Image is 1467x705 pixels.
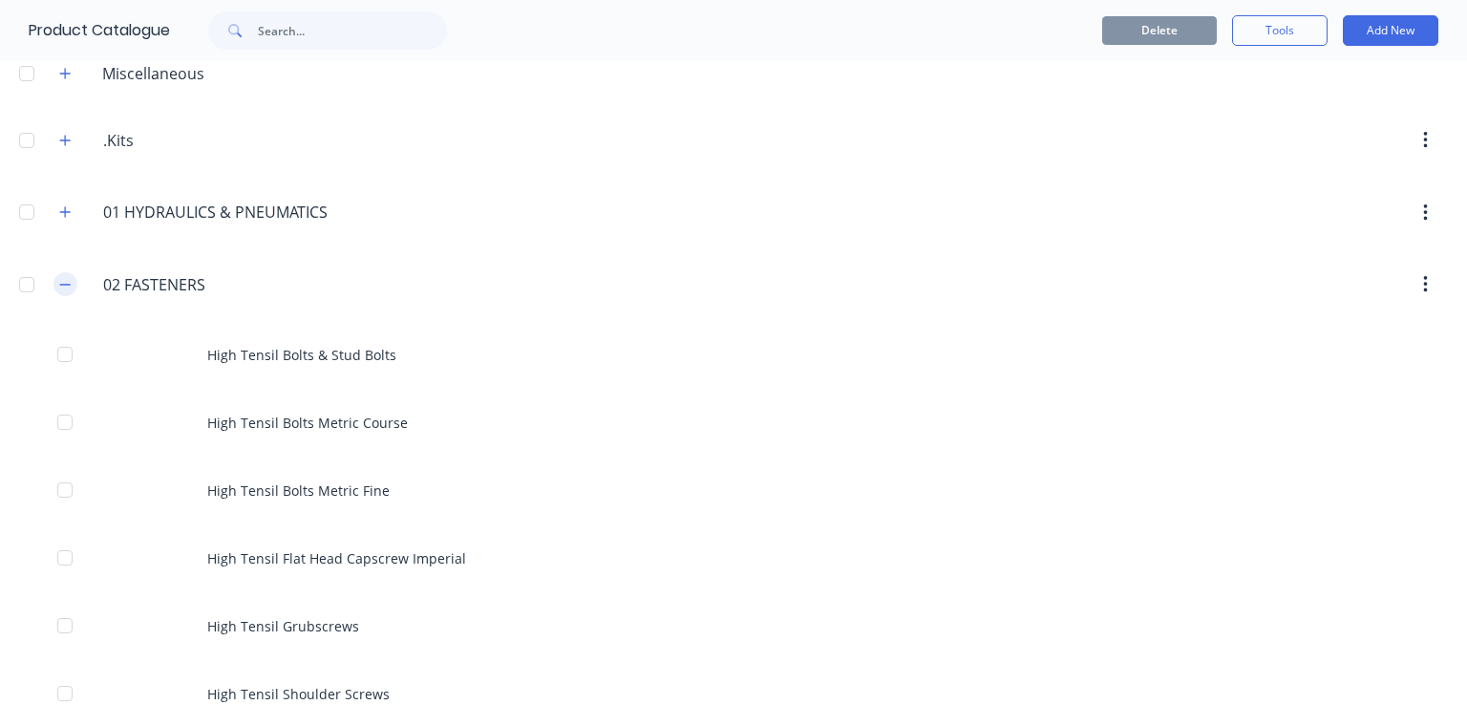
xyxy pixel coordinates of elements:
input: Search... [258,11,447,50]
button: Tools [1232,15,1328,46]
div: Miscellaneous [87,62,220,85]
input: Enter category name [103,201,330,224]
button: Add New [1343,15,1438,46]
button: Delete [1102,16,1217,45]
input: Enter category name [103,129,330,152]
input: Enter category name [103,273,330,296]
